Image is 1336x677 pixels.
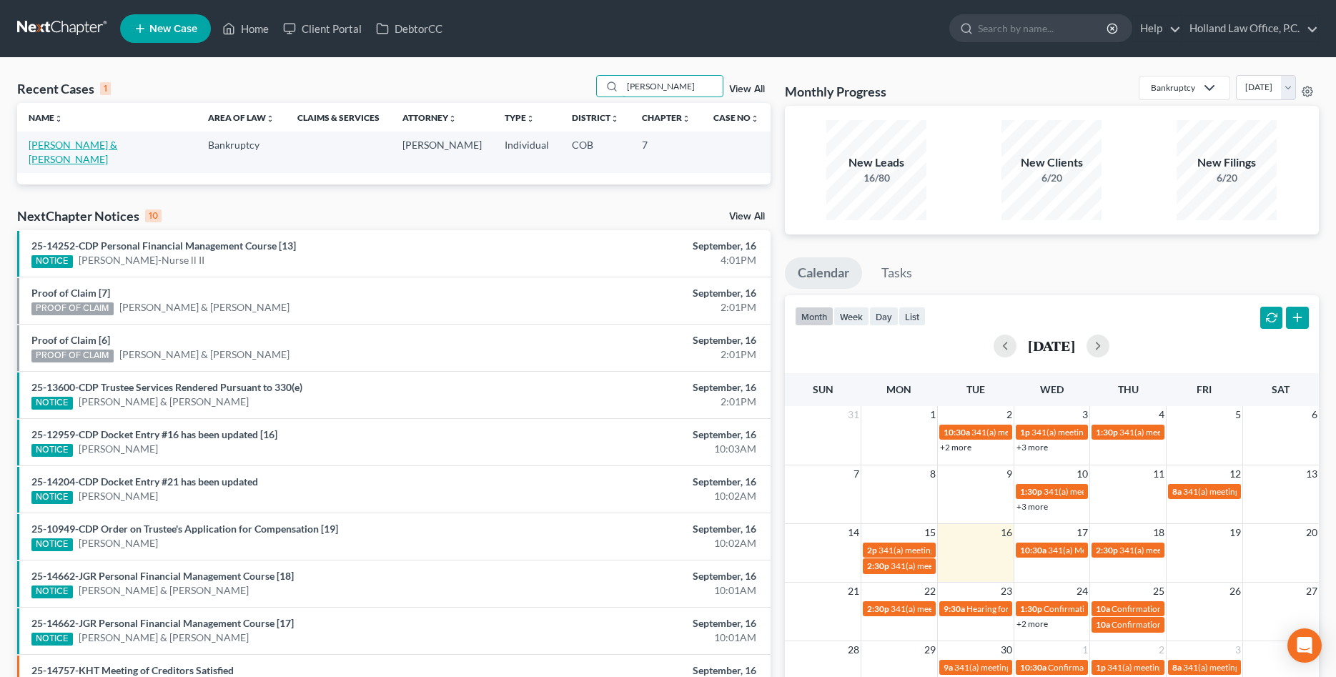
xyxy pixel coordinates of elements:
[524,569,756,583] div: September, 16
[1020,662,1046,673] span: 10:30a
[1075,583,1089,600] span: 24
[1020,545,1046,555] span: 10:30a
[31,239,296,252] a: 25-14252-CDP Personal Financial Management Course [13]
[954,662,1092,673] span: 341(a) meeting for [PERSON_NAME]
[524,380,756,395] div: September, 16
[852,465,861,483] span: 7
[524,253,756,267] div: 4:01PM
[524,522,756,536] div: September, 16
[524,395,756,409] div: 2:01PM
[31,491,73,504] div: NOTICE
[31,664,234,676] a: 25-14757-KHT Meeting of Creditors Satisfied
[524,428,756,442] div: September, 16
[1228,583,1242,600] span: 26
[54,114,63,123] i: unfold_more
[1305,465,1319,483] span: 13
[31,523,338,535] a: 25-10949-CDP Order on Trustee's Application for Compensation [19]
[785,257,862,289] a: Calendar
[100,82,111,95] div: 1
[31,397,73,410] div: NOTICE
[79,536,158,550] a: [PERSON_NAME]
[1228,524,1242,541] span: 19
[623,76,723,97] input: Search by name...
[276,16,369,41] a: Client Portal
[1048,545,1187,555] span: 341(a) Meeting for [PERSON_NAME]
[79,442,158,456] a: [PERSON_NAME]
[1305,524,1319,541] span: 20
[642,112,691,123] a: Chapterunfold_more
[867,560,889,571] span: 2:30p
[560,132,630,172] td: COB
[1096,603,1110,614] span: 10a
[493,132,560,172] td: Individual
[524,489,756,503] div: 10:02AM
[1133,16,1181,41] a: Help
[999,524,1014,541] span: 16
[826,171,926,185] div: 16/80
[197,132,286,172] td: Bankruptcy
[1001,171,1102,185] div: 6/20
[31,585,73,598] div: NOTICE
[208,112,274,123] a: Area of Lawunfold_more
[1016,618,1048,629] a: +2 more
[944,662,953,673] span: 9a
[1118,383,1139,395] span: Thu
[1020,603,1042,614] span: 1:30p
[524,631,756,645] div: 10:01AM
[1020,427,1030,438] span: 1p
[1096,619,1110,630] span: 10a
[119,300,290,315] a: [PERSON_NAME] & [PERSON_NAME]
[1096,545,1118,555] span: 2:30p
[1152,465,1166,483] span: 11
[944,603,965,614] span: 9:30a
[31,302,114,315] div: PROOF OF CLAIM
[524,536,756,550] div: 10:02AM
[1157,641,1166,658] span: 2
[923,524,937,541] span: 15
[29,112,63,123] a: Nameunfold_more
[369,16,450,41] a: DebtorCC
[524,583,756,598] div: 10:01AM
[1234,406,1242,423] span: 5
[929,465,937,483] span: 8
[879,545,1092,555] span: 341(a) meeting for [PERSON_NAME] & [PERSON_NAME]
[29,139,117,165] a: [PERSON_NAME] & [PERSON_NAME]
[891,560,1097,571] span: 341(a) meeting for [MEDICAL_DATA][PERSON_NAME]
[833,307,869,326] button: week
[940,442,971,453] a: +2 more
[79,489,158,503] a: [PERSON_NAME]
[31,381,302,393] a: 25-13600-CDP Trustee Services Rendered Pursuant to 330(e)
[966,383,985,395] span: Tue
[31,428,277,440] a: 25-12959-CDP Docket Entry #16 has been updated [16]
[1005,406,1014,423] span: 2
[1119,545,1257,555] span: 341(a) meeting for [PERSON_NAME]
[1305,583,1319,600] span: 27
[1272,383,1290,395] span: Sat
[1152,524,1166,541] span: 18
[1234,641,1242,658] span: 3
[1287,628,1322,663] div: Open Intercom Messenger
[1157,406,1166,423] span: 4
[1048,662,1287,673] span: Confirmation Hearing for [PERSON_NAME] & [PERSON_NAME]
[682,114,691,123] i: unfold_more
[572,112,619,123] a: Districtunfold_more
[713,112,759,123] a: Case Nounfold_more
[630,132,702,172] td: 7
[31,287,110,299] a: Proof of Claim [7]
[1020,486,1042,497] span: 1:30p
[1016,442,1048,453] a: +3 more
[524,300,756,315] div: 2:01PM
[31,475,258,488] a: 25-14204-CDP Docket Entry #21 has been updated
[1310,406,1319,423] span: 6
[1031,427,1245,438] span: 341(a) meeting for [PERSON_NAME] & [PERSON_NAME]
[1177,171,1277,185] div: 6/20
[215,16,276,41] a: Home
[1107,662,1321,673] span: 341(a) meeting for [PERSON_NAME] & [PERSON_NAME]
[846,406,861,423] span: 31
[1152,583,1166,600] span: 25
[402,112,457,123] a: Attorneyunfold_more
[448,114,457,123] i: unfold_more
[813,383,833,395] span: Sun
[1044,603,1322,614] span: Confirmation hearing for Broc Charleston second case & [PERSON_NAME]
[1182,16,1318,41] a: Holland Law Office, P.C.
